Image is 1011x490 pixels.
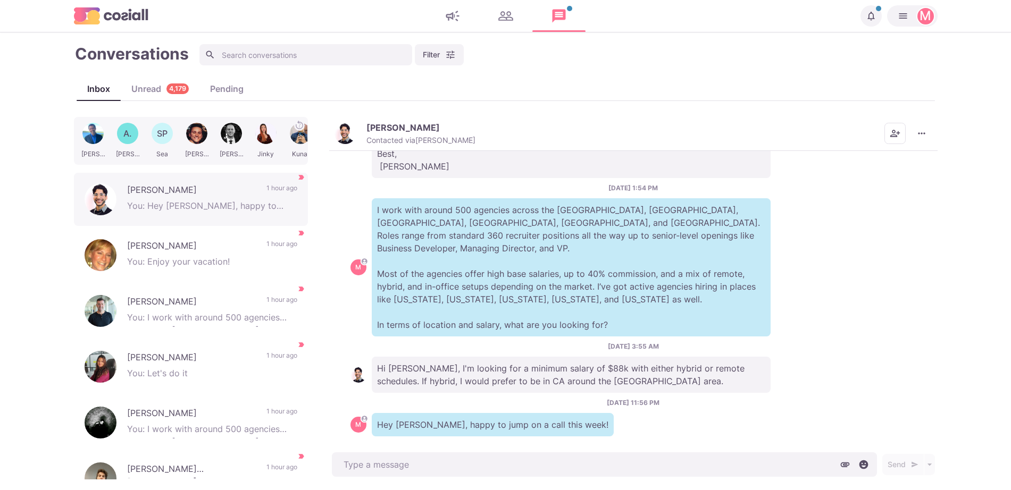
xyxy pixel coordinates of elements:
p: [PERSON_NAME] [PERSON_NAME] [127,462,256,478]
p: [PERSON_NAME] [127,407,256,423]
p: You: I work with around 500 agencies across the [GEOGRAPHIC_DATA], [GEOGRAPHIC_DATA], [GEOGRAPHIC... [127,311,297,327]
h1: Conversations [75,44,189,63]
p: You: Let's do it [127,367,297,383]
button: Martin [887,5,938,27]
svg: avatar [361,258,367,264]
p: Contacted via [PERSON_NAME] [366,136,475,145]
p: 1 hour ago [266,239,297,255]
img: Bryan Melendez Fuentes [350,367,366,383]
div: Martin [355,421,361,428]
img: logo [74,7,148,24]
p: You: Hey [PERSON_NAME], happy to jump on a call this week! [127,199,297,215]
button: Select emoji [856,457,872,472]
div: Martin [355,264,361,271]
button: Add add contacts [884,123,906,144]
img: Bryan Melendez Fuentes [335,123,356,144]
button: Attach files [837,457,853,472]
img: Jennifer Minghenelli [85,239,116,271]
button: Send [882,454,924,475]
button: Filter [415,44,464,65]
p: [PERSON_NAME] [127,183,256,199]
div: Pending [199,82,254,95]
p: [DATE] 3:55 AM [608,342,659,351]
p: You: I work with around 500 agencies across the [GEOGRAPHIC_DATA], [GEOGRAPHIC_DATA], [GEOGRAPHIC... [127,423,297,438]
p: 1 hour ago [266,183,297,199]
img: Bryan Melendez Fuentes [85,183,116,215]
input: Search conversations [199,44,412,65]
p: 1 hour ago [266,295,297,311]
p: [PERSON_NAME] [127,239,256,255]
div: Martin [920,10,931,22]
div: Unread [121,82,199,95]
p: 1 hour ago [266,407,297,423]
button: Notifications [860,5,882,27]
p: 1 hour ago [266,351,297,367]
img: Rehan Mohammed [85,407,116,438]
button: More menu [911,123,932,144]
div: Inbox [77,82,121,95]
img: Khurshid Ahmed [85,351,116,383]
svg: avatar [361,416,367,421]
p: 4,179 [169,84,186,94]
p: [PERSON_NAME] [366,122,440,133]
p: Hi [PERSON_NAME], I'm looking for a minimum salary of $88k with either hybrid or remote schedules... [372,357,771,393]
p: 1 hour ago [266,462,297,478]
p: [DATE] 1:54 PM [608,183,658,193]
p: [PERSON_NAME] [127,351,256,367]
p: I work with around 500 agencies across the [GEOGRAPHIC_DATA], [GEOGRAPHIC_DATA], [GEOGRAPHIC_DATA... [372,198,771,336]
p: You: Enjoy your vacation! [127,255,297,271]
p: Hey [PERSON_NAME], happy to jump on a call this week! [372,413,614,436]
img: Richard Hindle [85,295,116,327]
p: [PERSON_NAME] [127,295,256,311]
button: Bryan Melendez Fuentes[PERSON_NAME]Contacted via[PERSON_NAME] [335,122,475,145]
p: [DATE] 11:56 PM [607,398,659,408]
